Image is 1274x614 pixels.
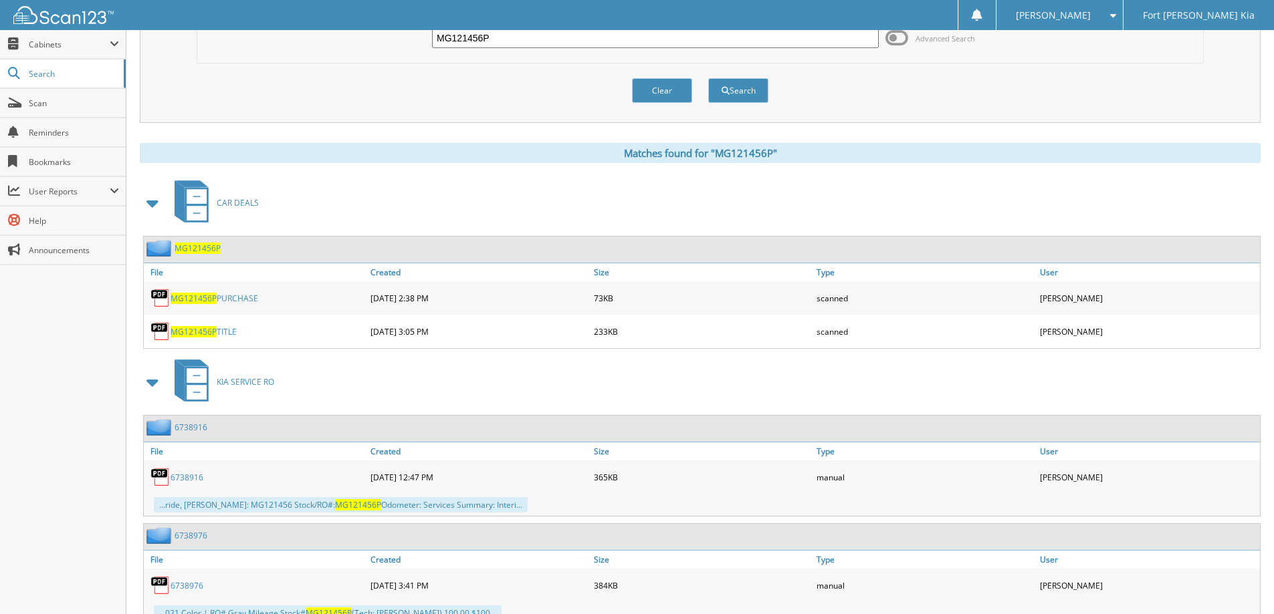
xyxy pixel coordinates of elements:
[632,78,692,103] button: Clear
[1037,464,1260,490] div: [PERSON_NAME]
[171,326,237,337] a: MG121456PTITLE
[591,572,814,599] div: 384KB
[140,143,1261,163] div: Matches found for "MG121456P"
[1037,551,1260,569] a: User
[171,580,203,591] a: 6738976
[150,288,171,308] img: PDF.png
[813,318,1037,345] div: scanned
[146,527,175,544] img: folder2.png
[150,321,171,341] img: PDF.png
[1037,263,1260,281] a: User
[813,285,1037,311] div: scanned
[813,263,1037,281] a: Type
[167,355,274,408] a: KIA SERVICE RO
[29,127,119,138] span: Reminders
[175,422,207,433] a: 6738916
[171,293,217,304] span: MG121456P
[591,551,814,569] a: Size
[29,245,119,256] span: Announcements
[591,318,814,345] div: 233KB
[154,497,528,512] div: ...ride, [PERSON_NAME]: MG121456 Stock/RO#: Odometer: Services Summary: Interi...
[916,33,975,43] span: Advanced Search
[591,285,814,311] div: 73KB
[150,467,171,487] img: PDF.png
[217,376,274,388] span: KIA SERVICE RO
[1207,550,1274,614] iframe: Chat Widget
[29,156,119,168] span: Bookmarks
[367,263,591,281] a: Created
[1037,572,1260,599] div: [PERSON_NAME]
[1037,285,1260,311] div: [PERSON_NAME]
[367,318,591,345] div: [DATE] 3:05 PM
[813,442,1037,460] a: Type
[813,464,1037,490] div: manual
[29,186,110,197] span: User Reports
[144,551,367,569] a: File
[171,293,258,304] a: MG121456PPURCHASE
[171,326,217,337] span: MG121456P
[813,551,1037,569] a: Type
[591,263,814,281] a: Size
[813,572,1037,599] div: manual
[591,464,814,490] div: 365KB
[144,263,367,281] a: File
[175,530,207,541] a: 6738976
[708,78,768,103] button: Search
[146,419,175,436] img: folder2.png
[175,243,221,254] a: MG121456P
[1037,318,1260,345] div: [PERSON_NAME]
[29,215,119,226] span: Help
[144,442,367,460] a: File
[29,68,117,80] span: Search
[29,39,110,50] span: Cabinets
[367,285,591,311] div: [DATE] 2:38 PM
[335,499,381,510] span: MG121456P
[367,572,591,599] div: [DATE] 3:41 PM
[146,240,175,257] img: folder2.png
[367,551,591,569] a: Created
[1037,442,1260,460] a: User
[13,6,114,24] img: scan123-logo-white.svg
[367,464,591,490] div: [DATE] 12:47 PM
[150,575,171,595] img: PDF.png
[171,472,203,483] a: 6738916
[1016,11,1091,19] span: [PERSON_NAME]
[367,442,591,460] a: Created
[591,442,814,460] a: Size
[29,98,119,109] span: Scan
[1143,11,1255,19] span: Fort [PERSON_NAME] Kia
[217,197,259,208] span: CAR DEALS
[167,176,259,229] a: CAR DEALS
